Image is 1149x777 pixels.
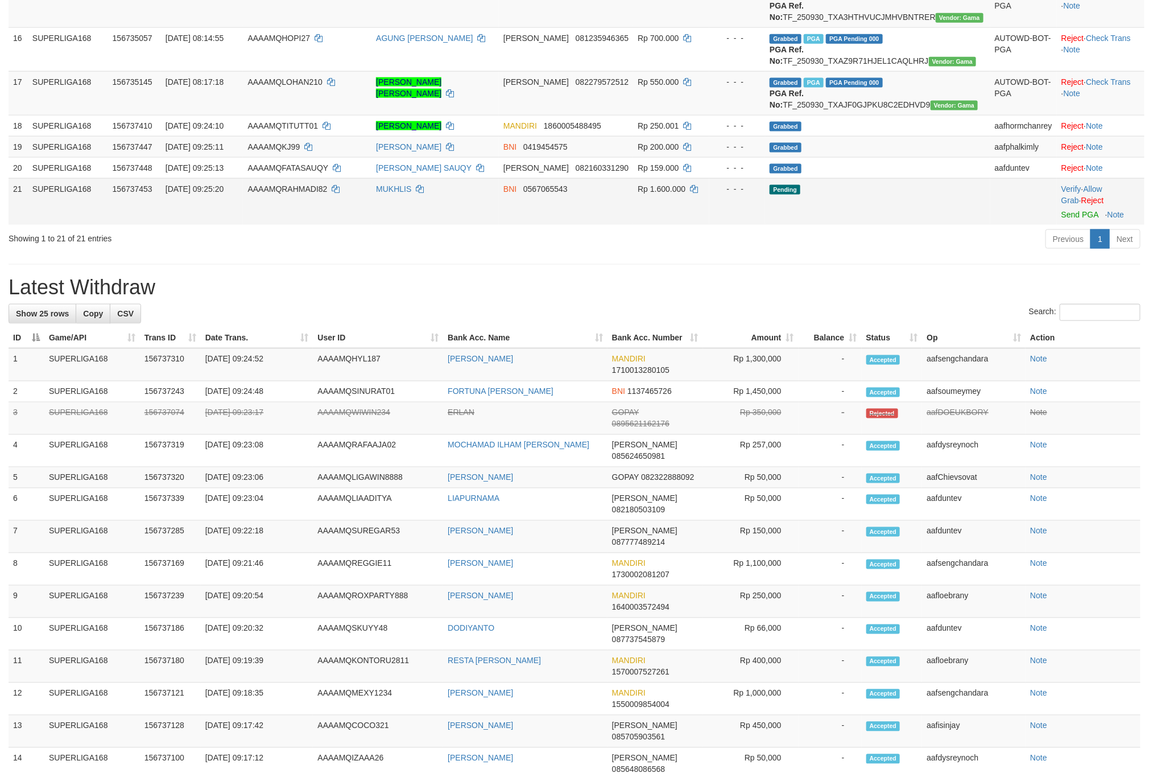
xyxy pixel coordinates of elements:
a: Send PGA [1061,210,1098,219]
span: Rp 200.000 [638,142,679,151]
span: 156737453 [113,184,152,194]
span: Grabbed [770,34,801,44]
a: Allow Grab [1061,184,1102,205]
td: aafduntev [922,618,1026,651]
a: Note [1030,527,1047,536]
span: Copy 0567065543 to clipboard [523,184,568,194]
span: Accepted [866,474,900,483]
td: - [799,467,862,488]
td: aafDOEUKBORY [922,402,1026,435]
td: AAAAMQSKUYY48 [313,618,443,651]
span: [PERSON_NAME] [612,494,677,503]
td: 17 [9,71,28,115]
th: User ID: activate to sort column ascending [313,327,443,348]
td: 20 [9,157,28,178]
a: Show 25 rows [9,304,76,323]
span: AAAAMQHOPI27 [247,34,310,43]
a: Check Trans [1086,34,1131,43]
span: Accepted [866,592,900,602]
span: MANDIRI [503,121,537,130]
td: 1 [9,348,44,381]
td: - [799,651,862,683]
a: Note [1030,355,1047,364]
a: FORTUNA [PERSON_NAME] [448,387,553,396]
div: - - - [714,120,761,131]
td: 19 [9,136,28,157]
td: - [799,381,862,402]
a: CSV [110,304,141,323]
a: DODIYANTO [448,624,494,633]
span: · [1061,184,1102,205]
a: Reject [1061,142,1084,151]
span: [DATE] 09:25:11 [166,142,224,151]
td: 4 [9,435,44,467]
a: Note [1030,754,1047,763]
span: MANDIRI [612,355,646,364]
td: [DATE] 09:23:17 [201,402,313,435]
td: aafChievsovat [922,467,1026,488]
h1: Latest Withdraw [9,276,1140,299]
td: AAAAMQMEXY1234 [313,683,443,716]
span: AAAAMQTITUTT01 [247,121,318,130]
span: Accepted [866,495,900,504]
td: SUPERLIGA168 [44,467,140,488]
td: 156737121 [140,683,201,716]
a: Note [1030,656,1047,665]
a: Note [1030,387,1047,396]
td: [DATE] 09:22:18 [201,521,313,553]
span: [PERSON_NAME] [503,34,569,43]
a: 1 [1090,229,1110,249]
a: Copy [76,304,110,323]
td: aafduntev [922,521,1026,553]
span: Copy 082279572512 to clipboard [576,77,629,87]
td: Rp 400,000 [703,651,799,683]
span: Accepted [866,355,900,365]
td: aafduntev [990,157,1057,178]
td: SUPERLIGA168 [44,586,140,618]
span: Accepted [866,527,900,537]
td: aafduntev [922,488,1026,521]
td: aafloebrany [922,586,1026,618]
th: Status: activate to sort column ascending [862,327,923,348]
td: AAAAMQHYL187 [313,348,443,381]
span: AAAAMQFATASAUQY [247,163,328,172]
td: TF_250930_TXAJF0GJPKU8C2EDHVD9 [765,71,990,115]
span: Rp 1.600.000 [638,184,685,194]
span: MANDIRI [612,689,646,698]
span: Copy 0895621162176 to clipboard [612,420,669,429]
span: [PERSON_NAME] [503,163,569,172]
td: AAAAMQWIWIN234 [313,402,443,435]
a: Note [1030,624,1047,633]
span: Copy 082180503109 to clipboard [612,505,665,515]
td: · [1057,136,1144,157]
a: MUKHLIS [376,184,411,194]
td: 16 [9,27,28,71]
td: AAAAMQKONTORU2811 [313,651,443,683]
td: [DATE] 09:24:48 [201,381,313,402]
td: 6 [9,488,44,521]
a: Note [1064,45,1081,54]
span: CSV [117,309,134,318]
td: Rp 1,450,000 [703,381,799,402]
span: Accepted [866,624,900,634]
span: [DATE] 09:25:20 [166,184,224,194]
span: [PERSON_NAME] [612,527,677,536]
td: Rp 150,000 [703,521,799,553]
span: 156737447 [113,142,152,151]
div: - - - [714,76,761,88]
span: AAAAMQLOHAN210 [247,77,323,87]
span: Copy 1710013280105 to clipboard [612,366,669,375]
a: Reject [1081,196,1104,205]
span: Copy 1730002081207 to clipboard [612,570,669,579]
a: Check Trans [1086,77,1131,87]
b: PGA Ref. No: [770,1,804,22]
td: SUPERLIGA168 [44,716,140,748]
span: [DATE] 09:25:13 [166,163,224,172]
td: aafhormchanrey [990,115,1057,136]
span: GOPAY [612,408,639,417]
td: - [799,521,862,553]
td: 156737319 [140,435,201,467]
td: aafsengchandara [922,553,1026,586]
span: MANDIRI [612,559,646,568]
b: PGA Ref. No: [770,89,804,109]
